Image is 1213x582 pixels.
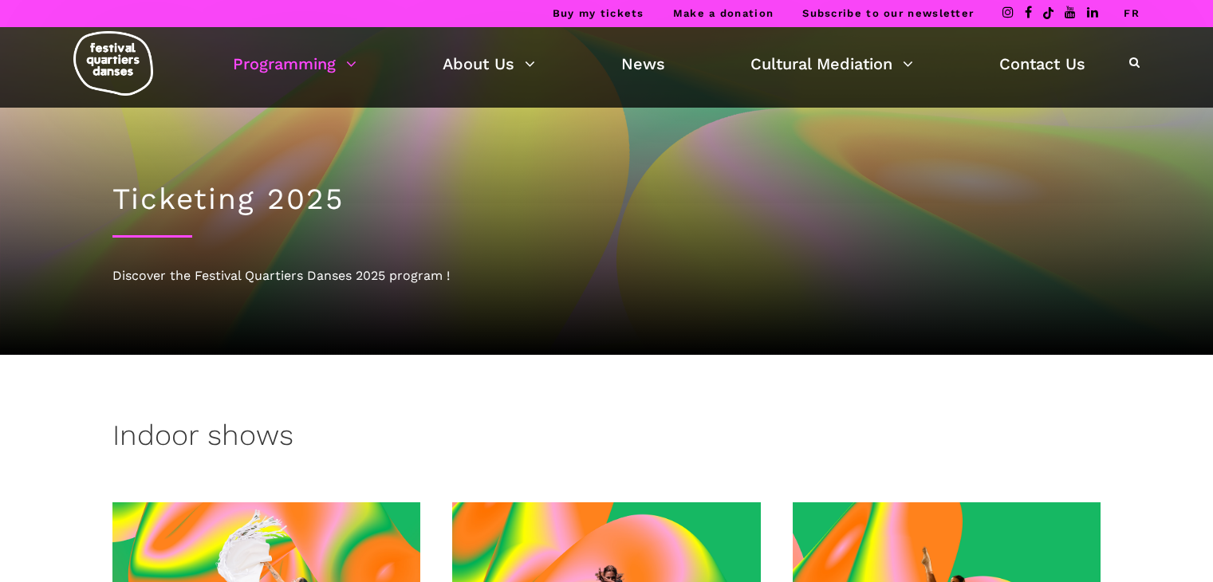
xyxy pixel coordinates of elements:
[112,419,293,458] h3: Indoor shows
[73,31,153,96] img: logo-fqd-med
[1124,7,1140,19] a: FR
[750,50,913,77] a: Cultural Mediation
[621,50,665,77] a: News
[999,50,1085,77] a: Contact Us
[112,182,1101,217] h1: Ticketing 2025
[673,7,774,19] a: Make a donation
[802,7,974,19] a: Subscribe to our newsletter
[443,50,535,77] a: About Us
[112,265,1101,286] div: Discover the Festival Quartiers Danses 2025 program !
[553,7,644,19] a: Buy my tickets
[233,50,356,77] a: Programming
